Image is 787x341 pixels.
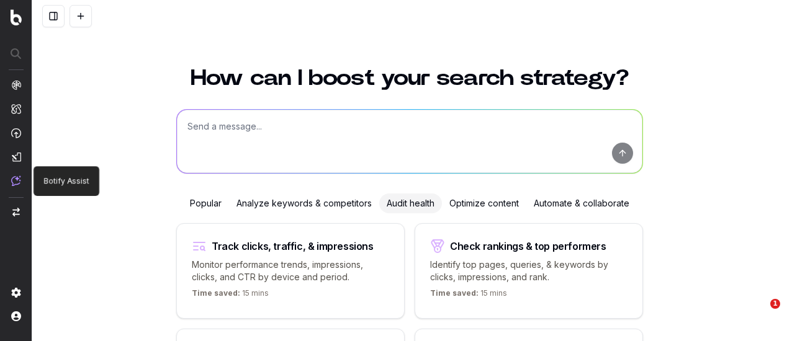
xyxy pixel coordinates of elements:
p: Identify top pages, queries, & keywords by clicks, impressions, and rank. [430,259,627,283]
p: 15 mins [430,288,507,303]
iframe: Intercom live chat [745,299,775,329]
h1: How can I boost your search strategy? [176,67,643,89]
span: Time saved: [192,288,240,298]
p: Monitor performance trends, impressions, clicks, and CTR by device and period. [192,259,389,283]
img: Studio [11,152,21,162]
img: Assist [11,175,21,186]
div: Optimize content [442,193,526,213]
div: Automate & collaborate [526,193,637,213]
div: Audit health [379,193,442,213]
div: Track clicks, traffic, & impressions [212,241,374,251]
img: Intelligence [11,104,21,114]
p: Botify Assist [43,176,89,186]
img: Analytics [11,80,21,90]
img: Botify logo [11,9,22,25]
span: 1 [770,299,780,309]
img: Activation [11,128,21,138]
span: Time saved: [430,288,479,298]
div: Check rankings & top performers [450,241,606,251]
img: Switch project [12,208,20,216]
img: My account [11,311,21,321]
div: Popular [182,193,229,213]
img: Setting [11,288,21,298]
p: 15 mins [192,288,269,303]
div: Analyze keywords & competitors [229,193,379,213]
